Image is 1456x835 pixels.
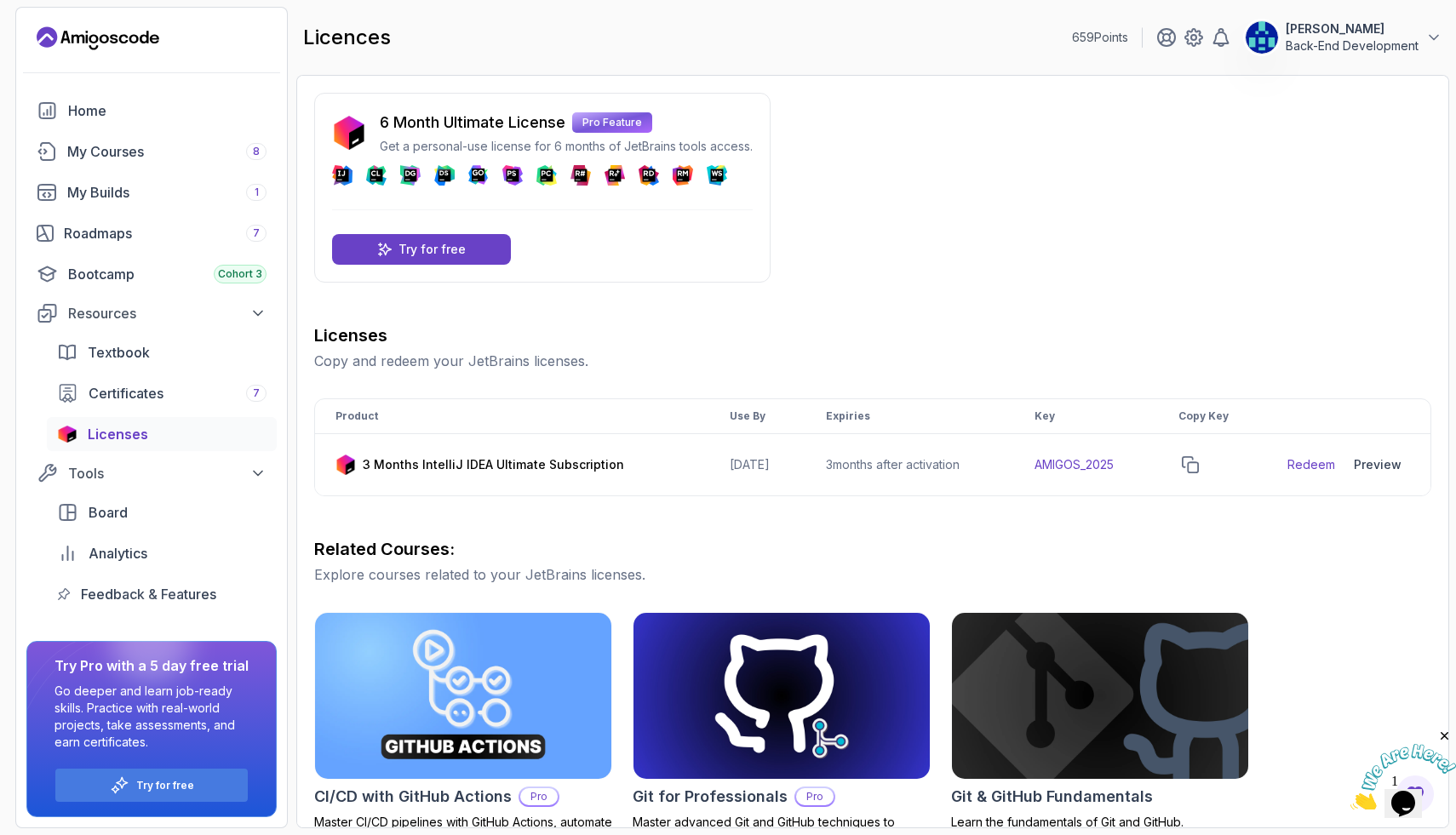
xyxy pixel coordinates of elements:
img: CI/CD with GitHub Actions card [315,613,611,779]
div: Roadmaps [64,223,267,243]
div: Bootcamp [68,264,267,284]
span: 7 [253,386,260,400]
a: roadmaps [26,216,277,250]
td: 3 months after activation [805,434,1014,496]
h3: Licenses [314,323,1431,347]
p: Explore courses related to your JetBrains licenses. [314,564,1431,585]
button: user profile image[PERSON_NAME]Back-End Development [1245,20,1442,54]
h2: licences [303,24,391,51]
a: bootcamp [26,257,277,291]
div: Resources [68,303,267,323]
button: Preview [1345,448,1410,482]
span: Analytics [89,543,147,563]
button: Tools [26,458,277,489]
iframe: chat widget [1350,729,1456,809]
td: AMIGOS_2025 [1014,434,1158,496]
div: Preview [1354,456,1402,473]
span: Licenses [88,424,148,444]
a: analytics [47,536,277,570]
p: Copy and redeem your JetBrains licenses. [314,351,1431,371]
th: Key [1014,399,1158,434]
h3: Related Courses: [314,537,1431,561]
p: Pro [796,788,834,805]
p: Pro Feature [572,112,652,133]
button: Try for free [54,768,249,803]
a: Git & GitHub Fundamentals cardGit & GitHub FundamentalsLearn the fundamentals of Git and GitHub. [951,612,1249,831]
h2: Git for Professionals [633,785,788,809]
span: Cohort 3 [218,267,262,281]
h2: Git & GitHub Fundamentals [951,785,1153,809]
img: jetbrains icon [57,426,77,443]
a: Redeem [1287,456,1335,473]
span: Feedback & Features [81,584,216,604]
a: licenses [47,417,277,451]
p: Back-End Development [1286,37,1419,54]
h2: CI/CD with GitHub Actions [314,785,512,809]
span: Board [89,502,128,523]
div: My Courses [67,141,267,162]
img: jetbrains icon [332,116,366,150]
span: 1 [255,186,259,199]
a: feedback [47,577,277,611]
th: Copy Key [1158,399,1267,434]
a: certificates [47,376,277,410]
img: Git for Professionals card [633,613,930,779]
p: Get a personal-use license for 6 months of JetBrains tools access. [380,138,753,155]
th: Expiries [805,399,1014,434]
a: board [47,495,277,529]
a: textbook [47,335,277,369]
a: Landing page [37,25,159,52]
span: Certificates [89,383,163,403]
p: Try for free [398,241,466,258]
p: [PERSON_NAME] [1286,20,1419,37]
img: jetbrains icon [335,455,356,475]
button: copy-button [1178,453,1202,477]
span: 7 [253,226,260,240]
div: My Builds [67,182,267,203]
a: Try for free [332,234,511,265]
p: Go deeper and learn job-ready skills. Practice with real-world projects, take assessments, and ea... [54,683,249,751]
a: home [26,94,277,128]
th: Product [315,399,709,434]
span: Textbook [88,342,150,363]
a: builds [26,175,277,209]
button: Resources [26,298,277,329]
p: 6 Month Ultimate License [380,111,565,134]
p: Pro [520,788,558,805]
p: 659 Points [1072,29,1128,46]
td: [DATE] [709,434,806,496]
span: 1 [7,7,14,21]
div: Home [68,100,267,121]
img: Git & GitHub Fundamentals card [952,613,1248,779]
th: Use By [709,399,806,434]
p: Learn the fundamentals of Git and GitHub. [951,814,1249,831]
p: 3 Months IntelliJ IDEA Ultimate Subscription [363,456,624,473]
a: courses [26,134,277,169]
span: 8 [253,145,260,158]
div: Tools [68,463,267,483]
img: user profile image [1246,21,1278,54]
a: Try for free [136,779,194,792]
